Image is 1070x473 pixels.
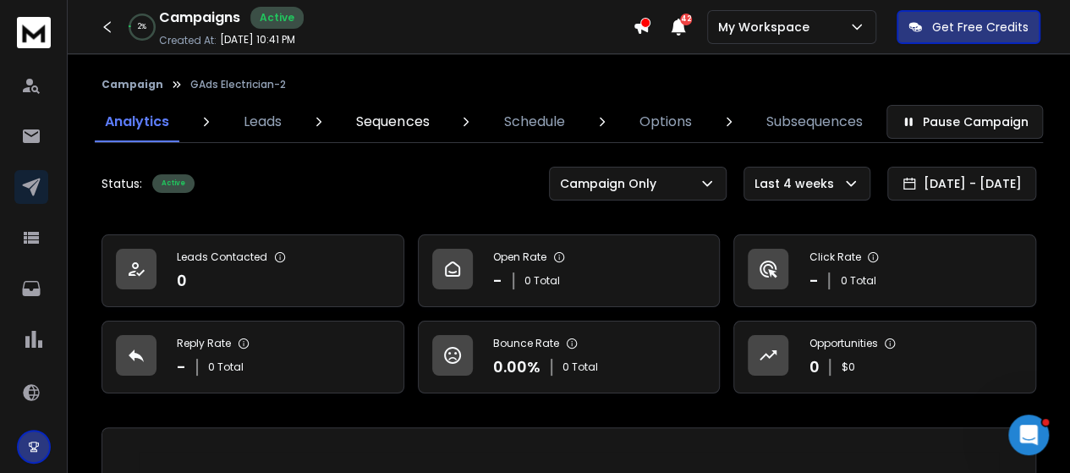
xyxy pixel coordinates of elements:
[887,167,1036,201] button: [DATE] - [DATE]
[244,112,282,132] p: Leads
[1008,415,1049,455] iframe: Intercom live chat
[493,250,546,264] p: Open Rate
[418,234,721,307] a: Open Rate-0 Total
[766,112,863,132] p: Subsequences
[159,8,240,28] h1: Campaigns
[346,102,439,142] a: Sequences
[733,321,1036,393] a: Opportunities0$0
[524,274,560,288] p: 0 Total
[102,175,142,192] p: Status:
[809,355,819,379] p: 0
[152,174,195,193] div: Active
[138,22,146,32] p: 2 %
[756,102,873,142] a: Subsequences
[493,337,559,350] p: Bounce Rate
[504,112,565,132] p: Schedule
[177,355,186,379] p: -
[233,102,292,142] a: Leads
[250,7,304,29] div: Active
[560,175,663,192] p: Campaign Only
[494,102,575,142] a: Schedule
[356,112,429,132] p: Sequences
[841,360,854,374] p: $ 0
[418,321,721,393] a: Bounce Rate0.00%0 Total
[177,269,187,293] p: 0
[897,10,1040,44] button: Get Free Credits
[177,337,231,350] p: Reply Rate
[809,337,877,350] p: Opportunities
[754,175,841,192] p: Last 4 weeks
[208,360,244,374] p: 0 Total
[17,17,51,48] img: logo
[629,102,702,142] a: Options
[809,250,860,264] p: Click Rate
[102,78,163,91] button: Campaign
[493,355,540,379] p: 0.00 %
[177,250,267,264] p: Leads Contacted
[95,102,179,142] a: Analytics
[639,112,692,132] p: Options
[840,274,875,288] p: 0 Total
[493,269,502,293] p: -
[680,14,692,25] span: 42
[886,105,1043,139] button: Pause Campaign
[718,19,816,36] p: My Workspace
[159,34,217,47] p: Created At:
[190,78,286,91] p: GAds Electrician-2
[220,33,295,47] p: [DATE] 10:41 PM
[733,234,1036,307] a: Click Rate-0 Total
[932,19,1029,36] p: Get Free Credits
[105,112,169,132] p: Analytics
[102,234,404,307] a: Leads Contacted0
[102,321,404,393] a: Reply Rate-0 Total
[809,269,818,293] p: -
[562,360,598,374] p: 0 Total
